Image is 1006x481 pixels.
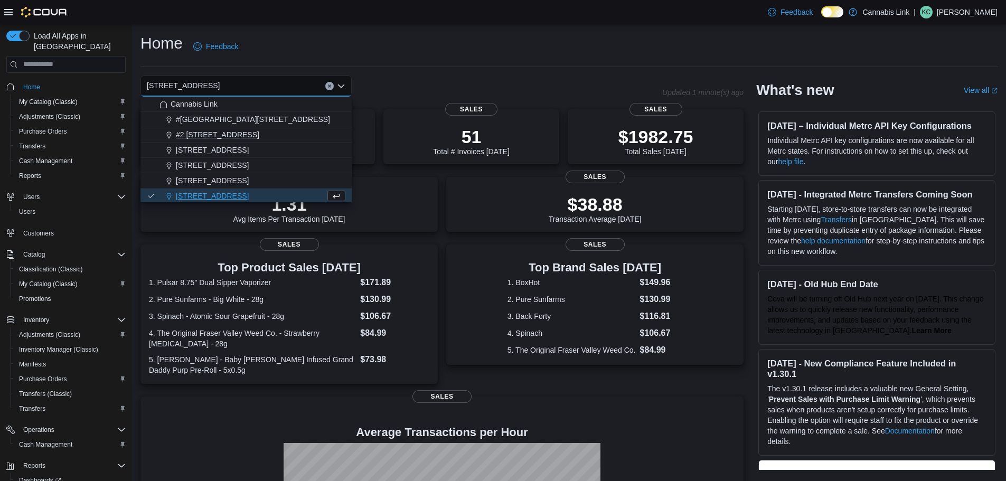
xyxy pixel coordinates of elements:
[19,81,44,93] a: Home
[19,127,67,136] span: Purchase Orders
[233,194,345,215] p: 1.31
[176,145,249,155] span: [STREET_ADDRESS]
[15,278,126,290] span: My Catalog (Classic)
[140,33,183,54] h1: Home
[433,126,509,156] div: Total # Invoices [DATE]
[15,402,50,415] a: Transfers
[149,261,429,274] h3: Top Product Sales [DATE]
[507,261,683,274] h3: Top Brand Sales [DATE]
[2,422,130,437] button: Operations
[640,310,683,323] dd: $116.81
[19,172,41,180] span: Reports
[21,7,68,17] img: Cova
[11,342,130,357] button: Inventory Manager (Classic)
[662,88,744,97] p: Updated 1 minute(s) ago
[11,401,130,416] button: Transfers
[176,114,330,125] span: #[GEOGRAPHIC_DATA][STREET_ADDRESS]
[176,175,249,186] span: [STREET_ADDRESS]
[19,360,46,369] span: Manifests
[549,194,642,215] p: $38.88
[206,41,238,52] span: Feedback
[15,388,76,400] a: Transfers (Classic)
[821,215,852,224] a: Transfers
[19,295,51,303] span: Promotions
[15,140,126,153] span: Transfers
[15,96,82,108] a: My Catalog (Classic)
[914,6,916,18] p: |
[23,250,45,259] span: Catalog
[15,278,82,290] a: My Catalog (Classic)
[15,263,87,276] a: Classification (Classic)
[19,423,126,436] span: Operations
[11,437,130,452] button: Cash Management
[11,291,130,306] button: Promotions
[140,97,352,204] div: Choose from the following options
[778,157,803,166] a: help file
[19,112,80,121] span: Adjustments (Classic)
[11,327,130,342] button: Adjustments (Classic)
[767,358,986,379] h3: [DATE] - New Compliance Feature Included in v1.30.1
[15,358,50,371] a: Manifests
[618,126,693,156] div: Total Sales [DATE]
[15,125,71,138] a: Purchase Orders
[19,80,126,93] span: Home
[618,126,693,147] p: $1982.75
[507,294,636,305] dt: 2. Pure Sunfarms
[767,189,986,200] h3: [DATE] - Integrated Metrc Transfers Coming Soon
[360,353,429,366] dd: $73.98
[769,395,920,403] strong: Prevent Sales with Purchase Limit Warning
[964,86,998,95] a: View allExternal link
[781,7,813,17] span: Feedback
[360,293,429,306] dd: $130.99
[15,169,126,182] span: Reports
[922,6,931,18] span: KC
[11,386,130,401] button: Transfers (Classic)
[140,97,352,112] button: Cannabis Link
[360,310,429,323] dd: $106.67
[171,99,218,109] span: Cannabis Link
[11,124,130,139] button: Purchase Orders
[19,390,72,398] span: Transfers (Classic)
[23,426,54,434] span: Operations
[15,343,126,356] span: Inventory Manager (Classic)
[149,311,356,322] dt: 3. Spinach - Atomic Sour Grapefruit - 28g
[15,373,126,385] span: Purchase Orders
[15,263,126,276] span: Classification (Classic)
[23,193,40,201] span: Users
[2,313,130,327] button: Inventory
[15,205,40,218] a: Users
[801,237,866,245] a: help documentation
[19,98,78,106] span: My Catalog (Classic)
[149,426,735,439] h4: Average Transactions per Hour
[325,82,334,90] button: Clear input
[11,372,130,386] button: Purchase Orders
[767,295,983,335] span: Cova will be turning off Old Hub next year on [DATE]. This change allows us to quickly release ne...
[19,314,53,326] button: Inventory
[11,277,130,291] button: My Catalog (Classic)
[189,36,242,57] a: Feedback
[260,238,319,251] span: Sales
[756,82,834,99] h2: What's new
[140,158,352,173] button: [STREET_ADDRESS]
[991,88,998,94] svg: External link
[149,294,356,305] dt: 2. Pure Sunfarms - Big White - 28g
[19,208,35,216] span: Users
[15,343,102,356] a: Inventory Manager (Classic)
[176,129,259,140] span: #2 [STREET_ADDRESS]
[15,140,50,153] a: Transfers
[337,82,345,90] button: Close list of options
[15,328,84,341] a: Adjustments (Classic)
[11,154,130,168] button: Cash Management
[15,293,55,305] a: Promotions
[15,438,77,451] a: Cash Management
[764,2,817,23] a: Feedback
[912,326,952,335] a: Learn More
[2,458,130,473] button: Reports
[507,277,636,288] dt: 1. BoxHot
[640,293,683,306] dd: $130.99
[15,205,126,218] span: Users
[15,328,126,341] span: Adjustments (Classic)
[149,277,356,288] dt: 1. Pulsar 8.75" Dual Sipper Vaporizer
